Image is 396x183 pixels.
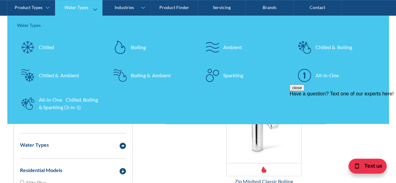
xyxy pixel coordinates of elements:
div: Boiling & Ambient [131,72,171,79]
div: All-in-One Chilled, Boiling & Sparkling (3-in-1) [39,96,100,111]
div: Sparkling [223,72,243,79]
a: Boiling [109,36,195,58]
a: Boiling & Ambient [109,64,195,86]
div: Water Types [20,141,49,149]
div: Chilled & Ambient [39,72,79,79]
iframe: podium webchat widget prompt [290,84,396,160]
div: All-in-One [316,72,339,79]
iframe: podium webchat widget bubble [333,152,396,183]
a: Sparkling [201,64,287,86]
div: Water Types [17,22,380,28]
nav: Water Types [8,16,389,124]
div: Water Types [64,5,88,10]
img: Zip Miniboil Classic Boiling (Residential) [227,88,301,163]
div: Industries [114,5,134,10]
div: Product Types [15,5,43,10]
a: Chilled [17,36,103,58]
a: Chilled & Ambient [17,64,103,86]
div: Residential Models [20,166,62,174]
div: Ambient [223,43,242,51]
a: Ambient [201,36,287,58]
div: Boiling [131,43,146,51]
a: Chilled & Boiling [294,36,380,58]
a: All-in-One [294,64,380,86]
a: All-in-One Chilled, Boiling & Sparkling (3-in-1) [17,93,103,114]
div: Chilled & Boiling [316,43,352,51]
div: Chilled [39,43,54,51]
